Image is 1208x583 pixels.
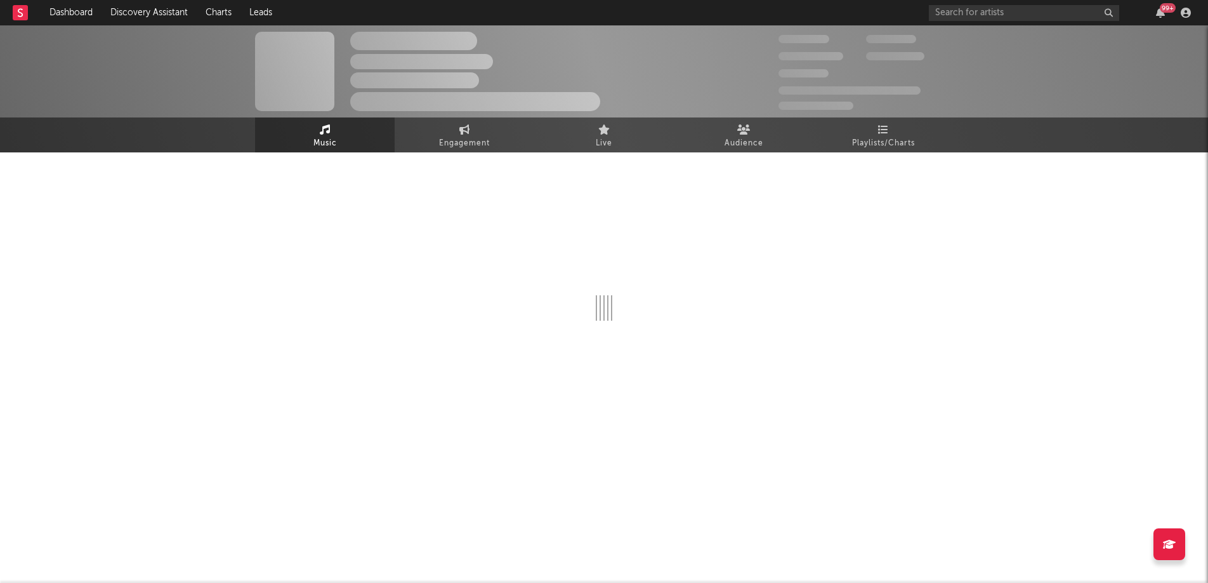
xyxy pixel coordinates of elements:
[866,52,924,60] span: 1,000,000
[929,5,1119,21] input: Search for artists
[534,117,674,152] a: Live
[725,136,763,151] span: Audience
[255,117,395,152] a: Music
[439,136,490,151] span: Engagement
[1156,8,1165,18] button: 99+
[778,86,921,95] span: 50,000,000 Monthly Listeners
[1160,3,1176,13] div: 99 +
[813,117,953,152] a: Playlists/Charts
[778,35,829,43] span: 300,000
[674,117,813,152] a: Audience
[596,136,612,151] span: Live
[313,136,337,151] span: Music
[778,69,829,77] span: 100,000
[852,136,915,151] span: Playlists/Charts
[778,52,843,60] span: 50,000,000
[866,35,916,43] span: 100,000
[395,117,534,152] a: Engagement
[778,102,853,110] span: Jump Score: 85.0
